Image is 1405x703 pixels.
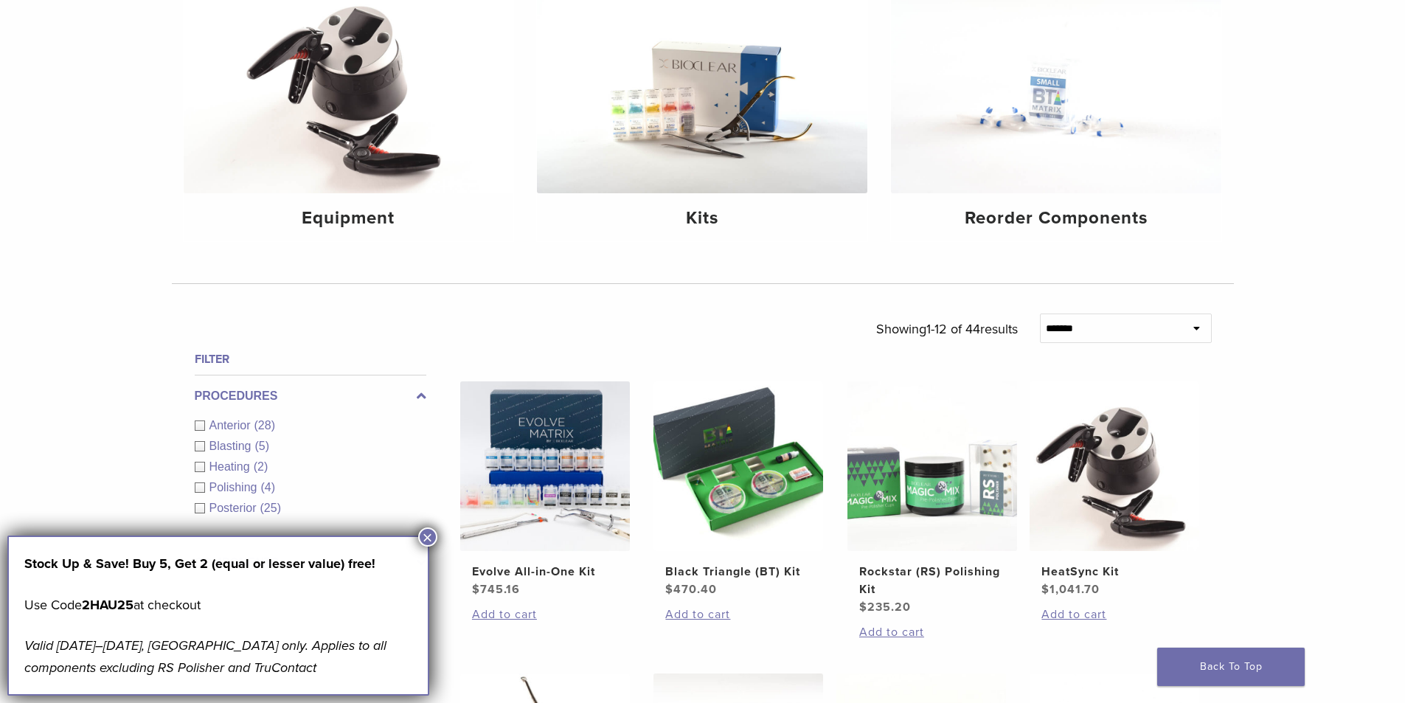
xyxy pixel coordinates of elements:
[903,205,1210,232] h4: Reorder Components
[847,381,1019,616] a: Rockstar (RS) Polishing KitRockstar (RS) Polishing Kit $235.20
[418,527,437,547] button: Close
[209,460,254,473] span: Heating
[847,381,1017,551] img: Rockstar (RS) Polishing Kit
[472,582,520,597] bdi: 745.16
[1157,648,1305,686] a: Back To Top
[665,563,811,581] h2: Black Triangle (BT) Kit
[876,314,1018,344] p: Showing results
[254,460,268,473] span: (2)
[260,481,275,494] span: (4)
[859,600,911,614] bdi: 235.20
[472,582,480,597] span: $
[195,387,426,405] label: Procedures
[1041,606,1187,623] a: Add to cart: “HeatSync Kit”
[459,381,631,598] a: Evolve All-in-One KitEvolve All-in-One Kit $745.16
[665,606,811,623] a: Add to cart: “Black Triangle (BT) Kit”
[460,381,630,551] img: Evolve All-in-One Kit
[1041,563,1187,581] h2: HeatSync Kit
[926,321,980,337] span: 1-12 of 44
[209,419,254,432] span: Anterior
[209,481,261,494] span: Polishing
[549,205,856,232] h4: Kits
[653,381,823,551] img: Black Triangle (BT) Kit
[472,606,618,623] a: Add to cart: “Evolve All-in-One Kit”
[859,563,1005,598] h2: Rockstar (RS) Polishing Kit
[1041,582,1100,597] bdi: 1,041.70
[209,440,255,452] span: Blasting
[1041,582,1050,597] span: $
[665,582,717,597] bdi: 470.40
[82,597,133,613] strong: 2HAU25
[195,205,502,232] h4: Equipment
[195,350,426,368] h4: Filter
[24,594,412,616] p: Use Code at checkout
[1029,381,1201,598] a: HeatSync KitHeatSync Kit $1,041.70
[653,381,825,598] a: Black Triangle (BT) KitBlack Triangle (BT) Kit $470.40
[859,623,1005,641] a: Add to cart: “Rockstar (RS) Polishing Kit”
[472,563,618,581] h2: Evolve All-in-One Kit
[254,440,269,452] span: (5)
[254,419,275,432] span: (28)
[665,582,673,597] span: $
[24,555,375,572] strong: Stock Up & Save! Buy 5, Get 2 (equal or lesser value) free!
[24,637,386,676] em: Valid [DATE]–[DATE], [GEOGRAPHIC_DATA] only. Applies to all components excluding RS Polisher and ...
[209,502,260,514] span: Posterior
[859,600,867,614] span: $
[1030,381,1199,551] img: HeatSync Kit
[260,502,281,514] span: (25)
